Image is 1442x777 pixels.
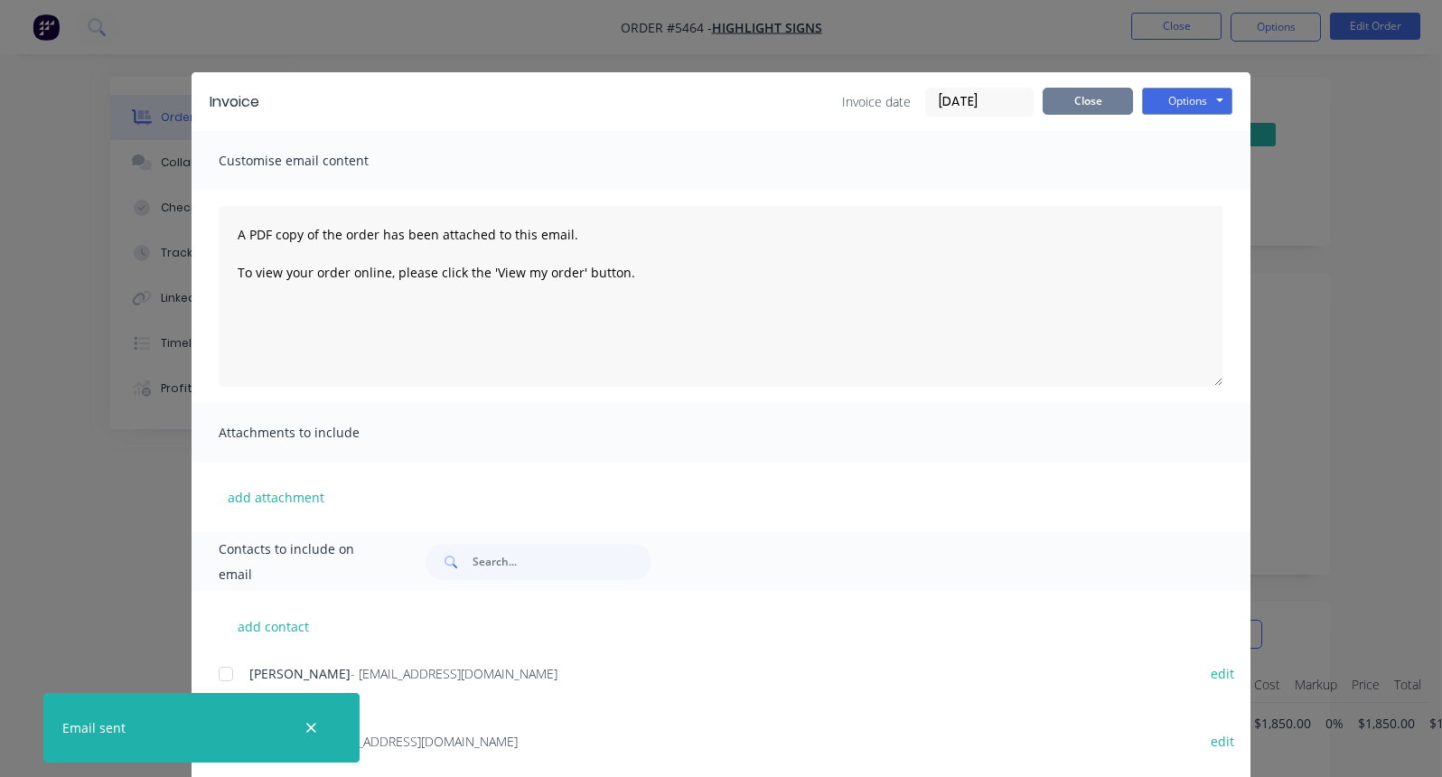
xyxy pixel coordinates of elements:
[1200,661,1245,686] button: edit
[62,718,126,737] div: Email sent
[219,148,417,173] span: Customise email content
[219,483,333,510] button: add attachment
[842,92,911,111] span: Invoice date
[351,665,557,682] span: - [EMAIL_ADDRESS][DOMAIN_NAME]
[473,544,651,580] input: Search...
[1043,88,1133,115] button: Close
[219,613,327,640] button: add contact
[1200,729,1245,754] button: edit
[219,206,1223,387] textarea: A PDF copy of the order has been attached to this email. To view your order online, please click ...
[219,420,417,445] span: Attachments to include
[1142,88,1232,115] button: Options
[210,91,259,113] div: Invoice
[311,733,518,750] span: - [EMAIL_ADDRESS][DOMAIN_NAME]
[249,665,351,682] span: [PERSON_NAME]
[219,537,380,587] span: Contacts to include on email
